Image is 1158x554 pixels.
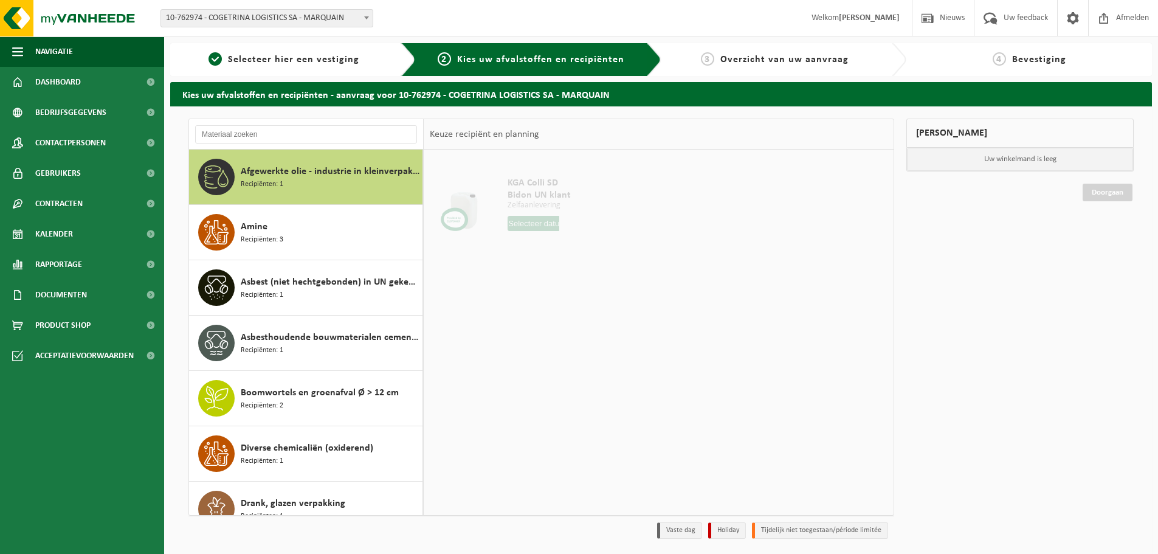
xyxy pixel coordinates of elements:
[189,316,423,371] button: Asbesthoudende bouwmaterialen cementgebonden (hechtgebonden) Recipiënten: 1
[161,10,373,27] span: 10-762974 - COGETRINA LOGISTICS SA - MARQUAIN
[189,205,423,260] button: Amine Recipiënten: 3
[35,36,73,67] span: Navigatie
[241,330,419,345] span: Asbesthoudende bouwmaterialen cementgebonden (hechtgebonden)
[241,164,419,179] span: Afgewerkte olie - industrie in kleinverpakking
[241,455,283,467] span: Recipiënten: 1
[176,52,391,67] a: 1Selecteer hier een vestiging
[189,371,423,426] button: Boomwortels en groenafval Ø > 12 cm Recipiënten: 2
[241,496,345,511] span: Drank, glazen verpakking
[993,52,1006,66] span: 4
[906,119,1134,148] div: [PERSON_NAME]
[189,260,423,316] button: Asbest (niet hechtgebonden) in UN gekeurde verpakking Recipiënten: 1
[35,219,73,249] span: Kalender
[241,275,419,289] span: Asbest (niet hechtgebonden) in UN gekeurde verpakking
[35,249,82,280] span: Rapportage
[228,55,359,64] span: Selecteer hier een vestiging
[189,482,423,537] button: Drank, glazen verpakking Recipiënten: 1
[1012,55,1066,64] span: Bevestiging
[35,280,87,310] span: Documenten
[839,13,900,23] strong: [PERSON_NAME]
[35,67,81,97] span: Dashboard
[241,511,283,522] span: Recipiënten: 1
[907,148,1133,171] p: Uw winkelmand is leeg
[241,289,283,301] span: Recipiënten: 1
[720,55,849,64] span: Overzicht van uw aanvraag
[35,128,106,158] span: Contactpersonen
[35,97,106,128] span: Bedrijfsgegevens
[457,55,624,64] span: Kies uw afvalstoffen en recipiënten
[1083,184,1132,201] a: Doorgaan
[195,125,417,144] input: Materiaal zoeken
[209,52,222,66] span: 1
[438,52,451,66] span: 2
[35,310,91,341] span: Product Shop
[508,177,611,189] span: KGA Colli SD
[170,82,1152,106] h2: Kies uw afvalstoffen en recipiënten - aanvraag voor 10-762974 - COGETRINA LOGISTICS SA - MARQUAIN
[657,522,702,539] li: Vaste dag
[241,220,267,234] span: Amine
[508,189,611,201] span: Bidon UN klant
[508,201,611,210] p: Zelfaanlevering
[241,179,283,190] span: Recipiënten: 1
[189,426,423,482] button: Diverse chemicaliën (oxiderend) Recipiënten: 1
[508,216,559,231] input: Selecteer datum
[35,189,83,219] span: Contracten
[701,52,714,66] span: 3
[752,522,888,539] li: Tijdelijk niet toegestaan/période limitée
[241,234,283,246] span: Recipiënten: 3
[189,150,423,205] button: Afgewerkte olie - industrie in kleinverpakking Recipiënten: 1
[241,345,283,356] span: Recipiënten: 1
[241,386,399,400] span: Boomwortels en groenafval Ø > 12 cm
[35,158,81,189] span: Gebruikers
[241,441,373,455] span: Diverse chemicaliën (oxiderend)
[35,341,134,371] span: Acceptatievoorwaarden
[708,522,746,539] li: Holiday
[160,9,373,27] span: 10-762974 - COGETRINA LOGISTICS SA - MARQUAIN
[424,119,545,150] div: Keuze recipiënt en planning
[241,400,283,412] span: Recipiënten: 2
